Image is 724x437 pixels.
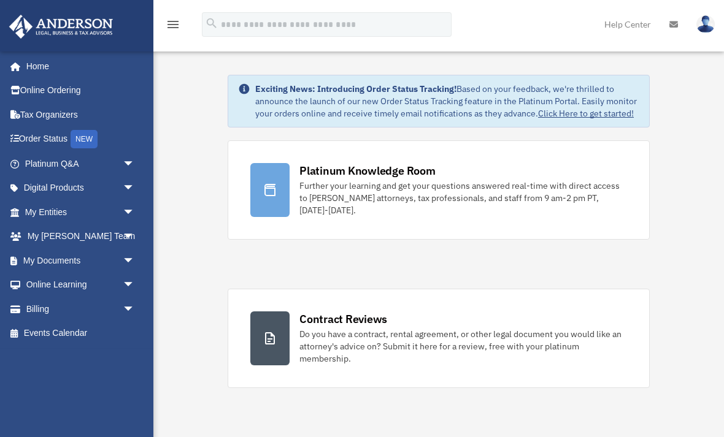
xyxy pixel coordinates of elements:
[299,328,627,365] div: Do you have a contract, rental agreement, or other legal document you would like an attorney's ad...
[299,163,436,178] div: Platinum Knowledge Room
[123,273,147,298] span: arrow_drop_down
[9,127,153,152] a: Order StatusNEW
[9,224,153,249] a: My [PERSON_NAME] Teamarrow_drop_down
[538,108,634,119] a: Click Here to get started!
[9,200,153,224] a: My Entitiesarrow_drop_down
[228,140,650,240] a: Platinum Knowledge Room Further your learning and get your questions answered real-time with dire...
[299,311,387,327] div: Contract Reviews
[166,17,180,32] i: menu
[166,21,180,32] a: menu
[123,297,147,322] span: arrow_drop_down
[255,83,639,120] div: Based on your feedback, we're thrilled to announce the launch of our new Order Status Tracking fe...
[71,130,98,148] div: NEW
[9,248,153,273] a: My Documentsarrow_drop_down
[299,180,627,216] div: Further your learning and get your questions answered real-time with direct access to [PERSON_NAM...
[9,321,153,346] a: Events Calendar
[9,176,153,200] a: Digital Productsarrow_drop_down
[228,289,650,388] a: Contract Reviews Do you have a contract, rental agreement, or other legal document you would like...
[9,54,147,78] a: Home
[9,273,153,297] a: Online Learningarrow_drop_down
[9,78,153,103] a: Online Ordering
[123,151,147,177] span: arrow_drop_down
[205,17,218,30] i: search
[696,15,715,33] img: User Pic
[123,224,147,249] span: arrow_drop_down
[9,151,153,176] a: Platinum Q&Aarrow_drop_down
[123,248,147,273] span: arrow_drop_down
[9,102,153,127] a: Tax Organizers
[123,176,147,201] span: arrow_drop_down
[6,15,117,39] img: Anderson Advisors Platinum Portal
[9,297,153,321] a: Billingarrow_drop_down
[123,200,147,225] span: arrow_drop_down
[255,83,456,94] strong: Exciting News: Introducing Order Status Tracking!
